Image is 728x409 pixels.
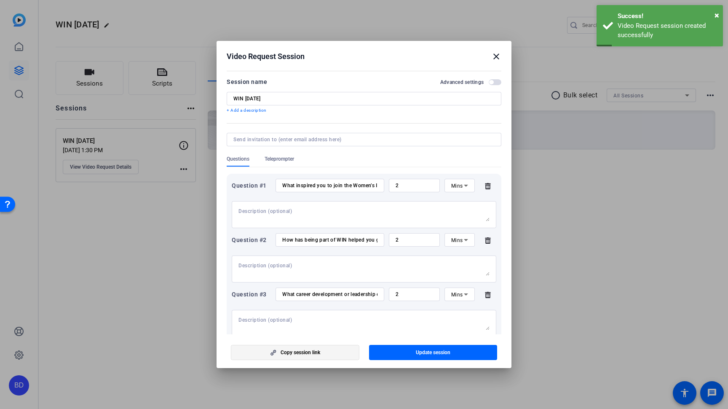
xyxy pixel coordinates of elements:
[491,51,501,62] mat-icon: close
[233,95,495,102] input: Enter Session Name
[396,182,433,189] input: Time
[282,291,377,298] input: Enter your question here
[227,156,249,162] span: Questions
[265,156,294,162] span: Teleprompter
[440,79,484,86] h2: Advanced settings
[451,237,463,243] span: Mins
[618,11,717,21] div: Success!
[715,9,719,22] button: Close
[232,289,271,299] div: Question #3
[416,349,450,356] span: Update session
[227,107,501,114] p: + Add a description
[451,183,463,189] span: Mins
[369,345,498,360] button: Update session
[231,345,359,360] button: Copy session link
[618,21,717,40] div: Video Request session created successfully
[451,292,463,298] span: Mins
[282,182,377,189] input: Enter your question here
[232,180,271,191] div: Question #1
[233,136,491,143] input: Send invitation to (enter email address here)
[715,10,719,20] span: ×
[232,235,271,245] div: Question #2
[396,237,433,243] input: Time
[227,77,267,87] div: Session name
[396,291,433,298] input: Time
[227,51,501,62] div: Video Request Session
[281,349,320,356] span: Copy session link
[282,237,377,243] input: Enter your question here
